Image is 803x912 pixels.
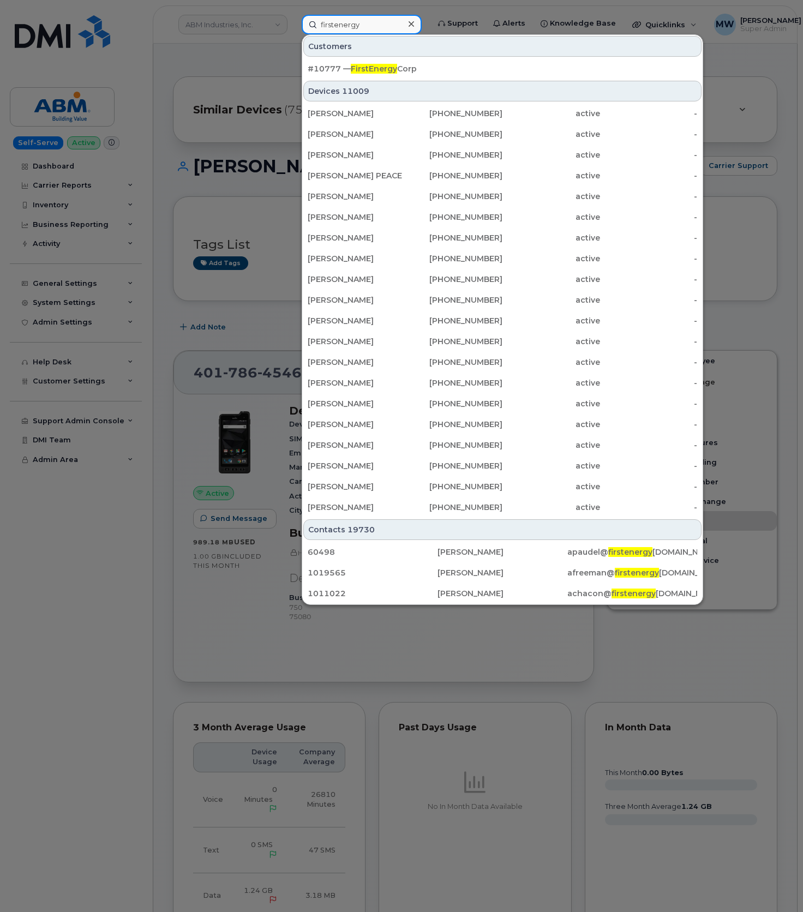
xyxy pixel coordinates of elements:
[303,519,702,540] div: Contacts
[303,104,702,123] a: [PERSON_NAME][PHONE_NUMBER]active-
[308,357,405,368] div: [PERSON_NAME]
[308,149,405,160] div: [PERSON_NAME]
[308,567,438,578] div: 1019565
[303,81,702,101] div: Devices
[303,290,702,310] a: [PERSON_NAME][PHONE_NUMBER]active-
[303,415,702,434] a: [PERSON_NAME][PHONE_NUMBER]active-
[405,212,503,223] div: [PHONE_NUMBER]
[308,253,405,264] div: [PERSON_NAME]
[438,547,567,557] div: [PERSON_NAME]
[303,228,702,248] a: [PERSON_NAME][PHONE_NUMBER]active-
[342,86,369,97] span: 11009
[502,336,600,347] div: active
[600,398,698,409] div: -
[303,542,702,562] a: 60498[PERSON_NAME]apaudel@firstenergy[DOMAIN_NAME]
[502,253,600,264] div: active
[600,336,698,347] div: -
[600,377,698,388] div: -
[405,232,503,243] div: [PHONE_NUMBER]
[600,295,698,305] div: -
[600,419,698,430] div: -
[308,336,405,347] div: [PERSON_NAME]
[303,311,702,331] a: [PERSON_NAME][PHONE_NUMBER]active-
[600,212,698,223] div: -
[600,460,698,471] div: -
[303,269,702,289] a: [PERSON_NAME][PHONE_NUMBER]active-
[502,170,600,181] div: active
[600,274,698,285] div: -
[303,477,702,496] a: [PERSON_NAME][PHONE_NUMBER]active-
[502,149,600,160] div: active
[303,584,702,603] a: 1011022[PERSON_NAME]achacon@firstenergy[DOMAIN_NAME]
[608,547,652,557] span: firstenergy
[308,460,405,471] div: [PERSON_NAME]
[303,563,702,583] a: 1019565[PERSON_NAME]afreeman@firstenergy[DOMAIN_NAME]
[502,440,600,451] div: active
[600,129,698,140] div: -
[303,373,702,393] a: [PERSON_NAME][PHONE_NUMBER]active-
[308,547,438,557] div: 60498
[502,191,600,202] div: active
[303,352,702,372] a: [PERSON_NAME][PHONE_NUMBER]active-
[502,481,600,492] div: active
[303,435,702,455] a: [PERSON_NAME][PHONE_NUMBER]active-
[405,440,503,451] div: [PHONE_NUMBER]
[308,232,405,243] div: [PERSON_NAME]
[405,336,503,347] div: [PHONE_NUMBER]
[405,315,503,326] div: [PHONE_NUMBER]
[308,170,405,181] div: [PERSON_NAME] PEACE
[308,588,438,599] div: 1011022
[405,398,503,409] div: [PHONE_NUMBER]
[567,567,697,578] div: afreeman@ [DOMAIN_NAME]
[308,295,405,305] div: [PERSON_NAME]
[502,398,600,409] div: active
[600,315,698,326] div: -
[308,212,405,223] div: [PERSON_NAME]
[438,588,567,599] div: [PERSON_NAME]
[502,274,600,285] div: active
[405,295,503,305] div: [PHONE_NUMBER]
[303,36,702,57] div: Customers
[303,456,702,476] a: [PERSON_NAME][PHONE_NUMBER]active-
[405,357,503,368] div: [PHONE_NUMBER]
[600,481,698,492] div: -
[405,481,503,492] div: [PHONE_NUMBER]
[308,481,405,492] div: [PERSON_NAME]
[303,332,702,351] a: [PERSON_NAME][PHONE_NUMBER]active-
[405,191,503,202] div: [PHONE_NUMBER]
[502,460,600,471] div: active
[502,377,600,388] div: active
[502,108,600,119] div: active
[600,440,698,451] div: -
[600,170,698,181] div: -
[303,145,702,165] a: [PERSON_NAME][PHONE_NUMBER]active-
[308,398,405,409] div: [PERSON_NAME]
[600,502,698,513] div: -
[308,315,405,326] div: [PERSON_NAME]
[612,589,656,598] span: firstenergy
[615,568,659,578] span: firstenergy
[303,187,702,206] a: [PERSON_NAME][PHONE_NUMBER]active-
[405,108,503,119] div: [PHONE_NUMBER]
[567,588,697,599] div: achacon@ [DOMAIN_NAME]
[502,295,600,305] div: active
[502,232,600,243] div: active
[600,357,698,368] div: -
[303,124,702,144] a: [PERSON_NAME][PHONE_NUMBER]active-
[600,232,698,243] div: -
[405,170,503,181] div: [PHONE_NUMBER]
[405,149,503,160] div: [PHONE_NUMBER]
[303,59,702,79] a: #10777 —FirstEnergyCorp
[303,497,702,517] a: [PERSON_NAME][PHONE_NUMBER]active-
[347,524,375,535] span: 19730
[438,567,567,578] div: [PERSON_NAME]
[567,547,697,557] div: apaudel@ [DOMAIN_NAME]
[405,460,503,471] div: [PHONE_NUMBER]
[405,419,503,430] div: [PHONE_NUMBER]
[303,207,702,227] a: [PERSON_NAME][PHONE_NUMBER]active-
[308,377,405,388] div: [PERSON_NAME]
[405,377,503,388] div: [PHONE_NUMBER]
[502,129,600,140] div: active
[502,212,600,223] div: active
[303,394,702,413] a: [PERSON_NAME][PHONE_NUMBER]active-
